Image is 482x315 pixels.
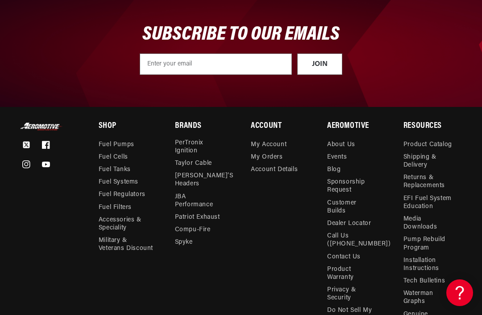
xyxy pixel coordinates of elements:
a: Fuel Filters [99,201,132,214]
a: [PERSON_NAME]’s Headers [175,170,233,190]
a: About Us [327,141,355,151]
a: Fuel Regulators [99,188,145,201]
a: Fuel Tanks [99,164,131,176]
a: JBA Performance [175,191,224,211]
a: Fuel Pumps [99,141,134,151]
a: Compu-Fire [175,224,211,236]
a: Waterman Graphs [403,287,453,308]
a: Call Us ([PHONE_NUMBER]) [327,230,391,250]
a: Tech Bulletins [403,275,445,287]
span: SUBSCRIBE TO OUR EMAILS [142,25,340,45]
a: Dealer Locator [327,217,371,230]
a: Media Downloads [403,213,453,233]
a: Patriot Exhaust [175,211,220,224]
a: Spyke [175,236,193,249]
a: Product Catalog [403,141,452,151]
img: Aeromotive [19,123,64,131]
a: Events [327,151,347,164]
a: My Account [251,141,287,151]
a: Military & Veterans Discount [99,234,155,255]
a: EFI Fuel System Education [403,192,453,213]
a: Shipping & Delivery [403,151,453,172]
a: Pump Rebuild Program [403,233,453,254]
a: Product Warranty [327,263,377,284]
a: Blog [327,164,341,176]
a: Fuel Cells [99,151,128,164]
a: PerTronix Ignition [175,139,224,157]
input: Enter your email [140,53,292,75]
a: Account Details [251,164,298,176]
a: Fuel Systems [99,176,138,188]
a: Contact Us [327,251,361,263]
a: Sponsorship Request [327,176,377,196]
a: Privacy & Security [327,284,377,304]
a: Returns & Replacements [403,172,453,192]
a: Installation Instructions [403,254,453,275]
a: My Orders [251,151,283,164]
a: Customer Builds [327,197,377,217]
a: Accessories & Speciality [99,214,148,234]
button: JOIN [297,53,342,75]
a: Taylor Cable [175,157,212,170]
